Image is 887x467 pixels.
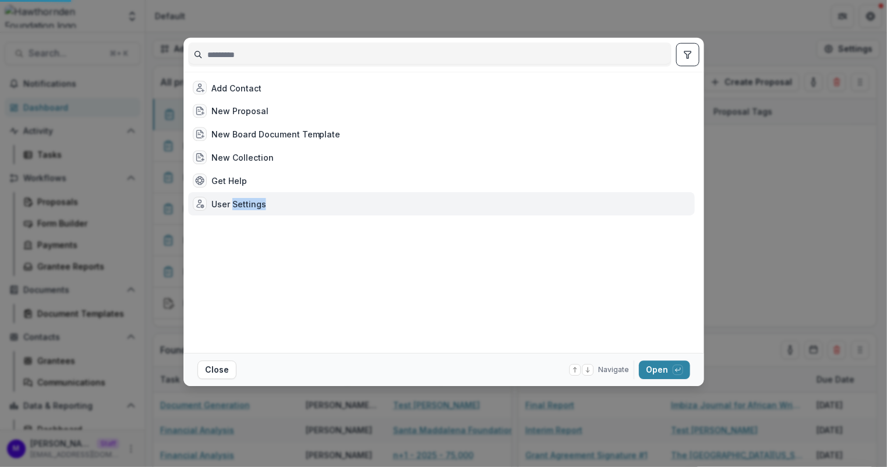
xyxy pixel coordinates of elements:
button: Close [197,360,236,379]
button: Open [639,360,690,379]
div: New Collection [211,151,274,164]
div: New Proposal [211,105,268,117]
div: New Board Document Template [211,128,340,140]
div: Get Help [211,175,247,187]
span: Navigate [598,365,629,375]
div: User Settings [211,198,266,210]
button: toggle filters [676,43,699,66]
div: Add Contact [211,82,261,94]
